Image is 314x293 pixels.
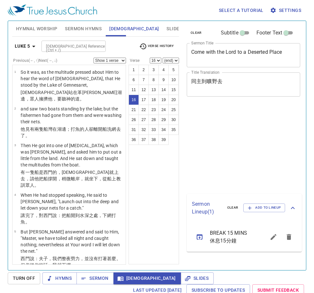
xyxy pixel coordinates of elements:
button: 28 [148,115,159,125]
wg3973: 了，對 [21,213,116,224]
wg1519: 水深之處 [21,213,116,224]
wg1161: 依從 [25,262,76,268]
button: 38 [148,135,159,145]
p: [DEMOGRAPHIC_DATA] [21,89,124,102]
wg3041: 邊 [21,96,84,101]
button: 17 [139,95,149,105]
button: 27 [139,115,149,125]
wg3571: 勞力 [21,256,121,268]
span: [DEMOGRAPHIC_DATA] [119,274,176,282]
wg4613: 說 [21,213,116,224]
wg3844: ；打魚的人 [21,127,121,138]
wg1223: 夜 [21,256,121,268]
wg1909: 你 [34,262,75,268]
span: 4 [14,193,16,196]
p: 講 [21,212,124,225]
textarea: Come with the Lord to a Deserted Place [191,49,296,61]
wg2036: ：夫子 [21,256,121,268]
label: Verse [129,59,139,62]
span: Sermon Hymns [65,25,102,33]
wg5465: 網 [66,262,75,268]
wg2980: 完 [21,213,116,224]
wg2316: 的道 [71,96,84,101]
wg61: 。 [25,219,30,224]
wg2258: 西門 [21,170,121,188]
button: 3 [148,65,159,75]
button: 1 [129,65,139,75]
p: 西門 [21,255,124,268]
span: Select a tutorial [219,6,264,14]
span: Sermon [82,274,108,282]
wg1520: 隻船 [21,170,121,188]
button: 22 [139,105,149,115]
span: Add to Lineup [247,205,281,211]
span: clear [227,205,238,211]
wg1350: 打魚 [21,213,116,224]
button: Slides [181,272,214,284]
wg3793: 。 [34,183,39,188]
span: Footer Text [256,29,283,37]
button: 14 [158,85,169,95]
wg899: ，下 [21,213,116,224]
wg1321: 眾人 [25,183,39,188]
button: 20 [168,95,179,105]
div: Sermon Lineup(1)clearAdd to Lineup [187,194,302,222]
button: 7 [139,75,149,85]
wg4675: 的話 [39,262,75,268]
button: 23 [148,105,159,115]
button: 21 [129,105,139,115]
button: Sermon [76,272,113,284]
input: Type Bible Reference [43,43,93,50]
button: 12 [139,85,149,95]
button: clear [223,204,242,212]
span: Settings [271,6,301,14]
p: 有一 [21,169,124,188]
button: 8 [148,75,159,85]
iframe: from-child [184,103,278,191]
button: 34 [158,125,169,135]
wg1988: ，我們整 [21,256,121,268]
button: 33 [148,125,159,135]
wg191: 神 [66,96,85,101]
wg3844: ，眾人 [25,96,85,101]
span: Hymnal Worship [16,25,58,33]
wg2065: 他 [21,176,121,188]
span: Verse History [139,43,174,50]
wg4143: 船灣在 [21,127,121,138]
button: 4 [158,65,169,75]
wg3641: 離 [21,176,121,188]
button: 6 [129,75,139,85]
wg4487: ，我就下 [48,262,75,268]
ul: sermon lineup list [187,222,302,252]
button: 36 [129,135,139,145]
wg1417: 隻 [21,127,121,138]
span: Slides [166,25,182,33]
button: Luke 5 [12,40,40,52]
wg846: 把船撐開 [21,176,121,188]
wg846: ，要聽 [52,96,84,101]
span: Hymns [48,274,72,282]
button: 10 [168,75,179,85]
button: 30 [168,115,179,125]
p: and saw two boats standing by the lake; but the fishermen had gone from them and were washing the... [21,106,124,125]
wg3793: 擁擠 [39,96,85,101]
button: 26 [129,115,139,125]
wg3041: 邊 [21,127,121,138]
span: 3 [14,143,16,147]
span: BREAK 15 MINS 休息15分鐘 [210,229,250,245]
wg4143: 是 [21,170,121,188]
textarea: 同主到曠野去 [191,78,296,90]
button: Select a tutorial [216,5,266,16]
button: 25 [168,105,179,115]
wg1877: ，稍微 [21,176,121,188]
button: 35 [168,125,179,135]
button: 9 [158,75,169,85]
wg1877: 到 [21,213,116,224]
span: 1 [14,70,16,73]
span: Subtitle [221,29,238,37]
button: Hymns [42,272,77,284]
button: 32 [139,125,149,135]
wg846: 站在 [21,90,121,101]
wg4613: 說 [21,256,121,268]
button: 37 [139,135,149,145]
